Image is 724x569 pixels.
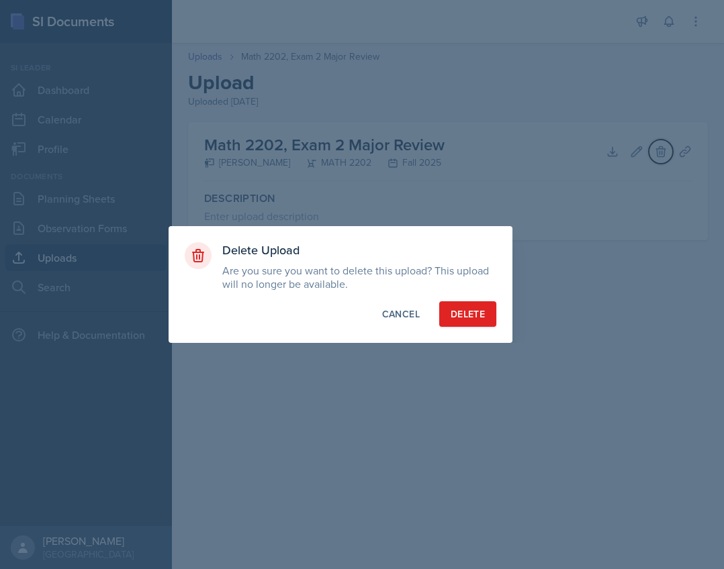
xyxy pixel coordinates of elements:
h3: Delete Upload [222,242,496,258]
button: Delete [439,301,496,327]
button: Cancel [371,301,431,327]
p: Are you sure you want to delete this upload? This upload will no longer be available. [222,264,496,291]
div: Delete [451,307,485,321]
div: Cancel [382,307,420,321]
